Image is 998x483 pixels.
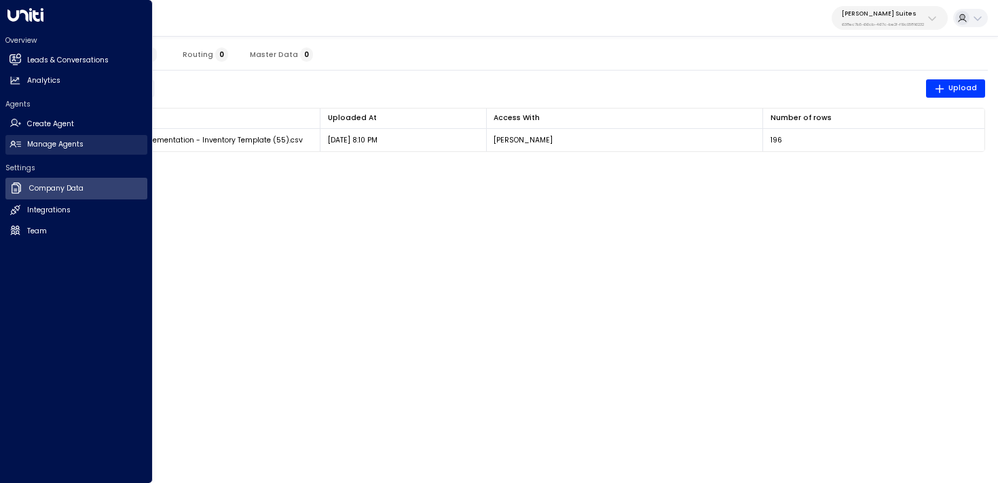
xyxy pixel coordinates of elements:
[771,112,832,124] div: Number of rows
[842,9,924,18] p: [PERSON_NAME] Suites
[51,112,313,124] div: File Name
[29,183,84,194] h2: Company Data
[27,75,60,86] h2: Analytics
[5,163,147,173] h2: Settings
[27,119,74,130] h2: Create Agent
[771,135,782,145] span: 196
[5,50,147,70] a: Leads & Conversations
[328,112,377,124] div: Uploaded At
[842,22,924,27] p: 638ec7b5-66cb-467c-be2f-f19c05816232
[5,71,147,91] a: Analytics
[300,47,313,62] span: 0
[5,99,147,109] h2: Agents
[250,50,313,59] span: Master Data
[27,55,109,66] h2: Leads & Conversations
[5,221,147,241] a: Team
[832,6,948,30] button: [PERSON_NAME] Suites638ec7b5-66cb-467c-be2f-f19c05816232
[494,135,553,145] p: [PERSON_NAME]
[934,82,978,94] span: Upload
[328,135,377,145] p: [DATE] 8:10 PM
[215,47,228,62] span: 0
[5,201,147,220] a: Integrations
[5,35,147,45] h2: Overview
[27,205,71,216] h2: Integrations
[51,135,303,145] span: [PERSON_NAME] Suites Implementation - Inventory Template (55).csv
[27,226,47,237] h2: Team
[494,112,756,124] div: Access With
[5,114,147,134] a: Create Agent
[926,79,986,98] button: Upload
[5,135,147,155] a: Manage Agents
[328,112,479,124] div: Uploaded At
[183,50,228,59] span: Routing
[5,178,147,199] a: Company Data
[771,112,978,124] div: Number of rows
[27,139,84,150] h2: Manage Agents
